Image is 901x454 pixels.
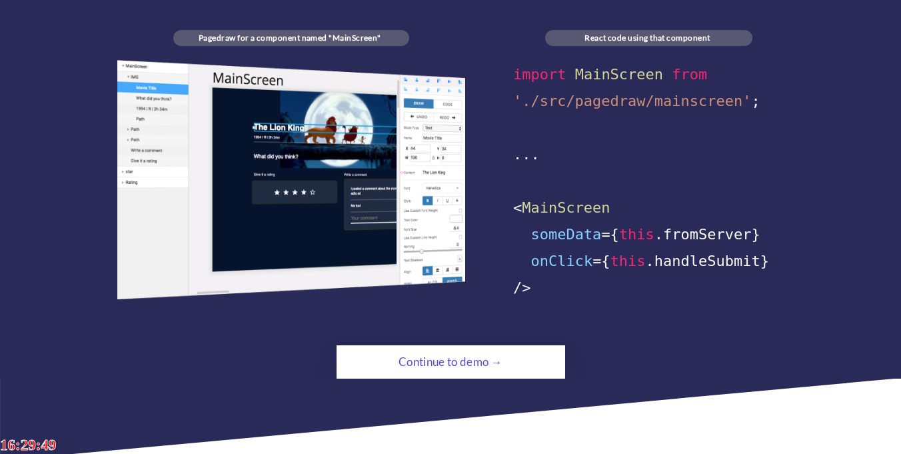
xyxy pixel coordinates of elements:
div: ={ .fromServer} [513,221,784,248]
span: this [610,253,646,269]
span: import [513,66,566,83]
div: < [513,195,784,221]
div: /> [513,275,784,301]
span: MainScreen [522,199,610,216]
div: ... [513,141,784,168]
span: MainScreen [575,66,663,83]
img: image.png [117,60,465,299]
div: Continue to demo → [373,349,528,375]
span: onClick [530,253,592,269]
span: from [672,66,707,83]
div: ={ .handleSubmit} [513,248,784,275]
span: './src/pagedraw/mainscreen' [513,93,752,109]
span: someData [530,226,601,243]
a: Continue to demo → [337,345,565,379]
div: Pagedraw for a component named "MainScreen" [173,33,407,43]
div: React code using that component [545,33,750,43]
div: ; [513,88,784,115]
span: this [619,226,654,243]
